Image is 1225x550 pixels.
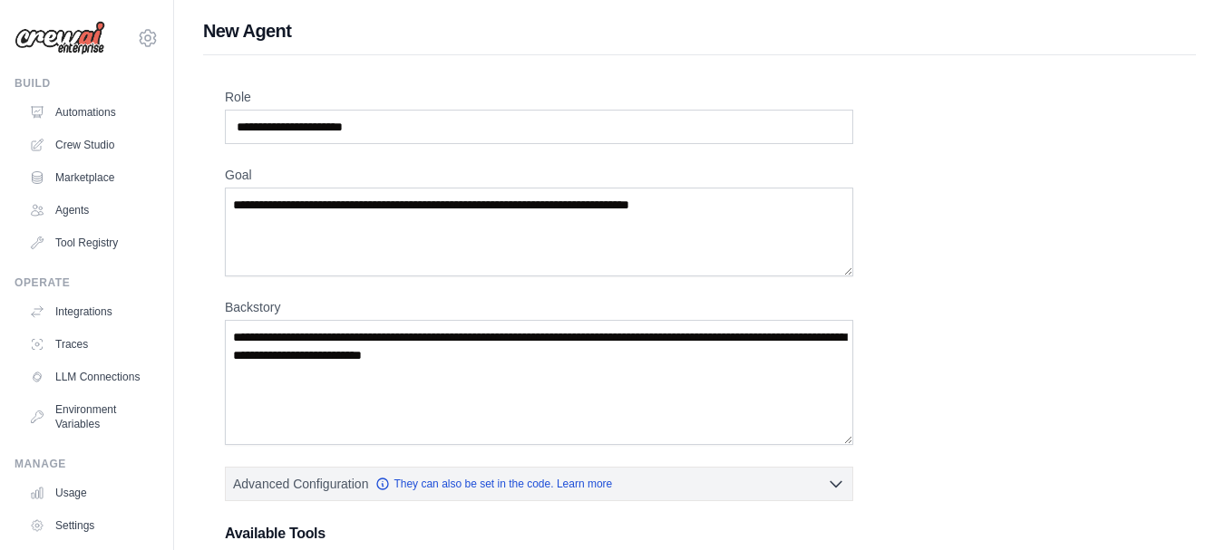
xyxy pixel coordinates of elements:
div: Build [15,76,159,91]
label: Role [225,88,853,106]
button: Advanced Configuration They can also be set in the code. Learn more [226,468,852,500]
h1: New Agent [203,18,1196,43]
a: Usage [22,478,159,507]
div: Manage [15,457,159,471]
a: Settings [22,511,159,540]
span: Advanced Configuration [233,475,368,493]
label: Goal [225,166,853,184]
a: Marketplace [22,163,159,192]
h3: Available Tools [225,523,853,545]
a: They can also be set in the code. Learn more [375,477,612,491]
a: Crew Studio [22,130,159,159]
a: Integrations [22,297,159,326]
a: LLM Connections [22,362,159,391]
div: Operate [15,275,159,290]
a: Traces [22,330,159,359]
a: Automations [22,98,159,127]
a: Agents [22,196,159,225]
a: Tool Registry [22,228,159,257]
a: Environment Variables [22,395,159,439]
img: Logo [15,21,105,55]
label: Backstory [225,298,853,316]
